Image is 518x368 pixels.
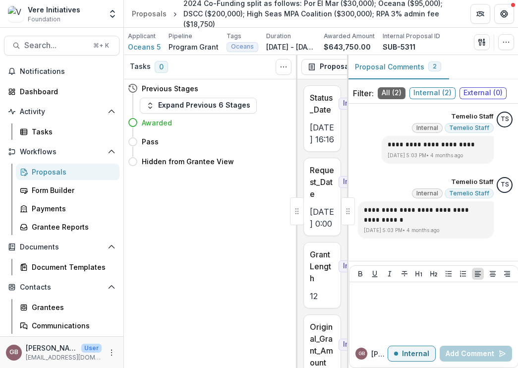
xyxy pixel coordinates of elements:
button: Proposal Comments [347,55,449,79]
h4: Awarded [142,118,172,128]
p: [PERSON_NAME] [371,349,388,359]
span: Oceans [231,43,254,50]
a: Form Builder [16,182,119,198]
button: Italicize [384,268,396,280]
span: Temelio Staff [449,190,489,197]
p: User [81,344,102,353]
p: Tags [227,32,241,41]
a: Oceans 5 [128,42,161,52]
button: Open Workflows [4,144,119,160]
span: Workflows [20,148,104,156]
p: [DATE] 16:16 [310,122,335,145]
div: Grantee Reports [32,222,112,232]
a: Payments [16,200,119,217]
button: Notifications [4,63,119,79]
button: Expand Previous 6 Stages [140,98,257,114]
div: Payments [32,203,112,214]
span: Contacts [20,283,104,292]
p: $643,750.00 [324,42,371,52]
p: Internal Proposal ID [383,32,440,41]
button: Ordered List [457,268,469,280]
span: 0 [155,61,168,73]
span: Internal [416,190,438,197]
button: Bullet List [443,268,455,280]
div: Form Builder [32,185,112,195]
span: Search... [24,41,87,50]
p: [EMAIL_ADDRESS][DOMAIN_NAME] [26,353,102,362]
div: Grace Brown [358,351,365,356]
span: 2 [433,63,437,70]
p: [PERSON_NAME] [26,343,77,353]
a: Grantee Reports [16,219,119,235]
p: SUB-5311 [383,42,415,52]
a: Dashboard [4,83,119,100]
div: Proposals [132,8,167,19]
p: Temelio Staff [451,177,494,187]
button: Toggle View Cancelled Tasks [276,59,291,75]
span: Activity [20,108,104,116]
p: Grant Length [310,248,335,284]
button: Align Center [487,268,499,280]
span: All ( 2 ) [378,87,405,99]
div: Dashboard [20,86,112,97]
button: Align Left [472,268,484,280]
button: Open Documents [4,239,119,255]
a: Communications [16,317,119,334]
p: Applicant [128,32,156,41]
a: Tasks [16,123,119,140]
h3: Tasks [130,62,151,71]
button: Add Comment [440,346,512,362]
button: Proposal [301,59,369,75]
span: Internal [339,339,374,351]
span: Documents [20,243,104,251]
button: Search... [4,36,119,56]
button: Underline [369,268,381,280]
h4: Pass [142,136,159,147]
a: Proposals [16,164,119,180]
span: Internal [339,98,374,110]
button: Open Contacts [4,279,119,295]
div: Communications [32,320,112,331]
button: Heading 1 [413,268,425,280]
p: Request_Date [310,164,335,200]
p: Duration [266,32,291,41]
span: Foundation [28,15,60,24]
p: Program Grant [169,42,219,52]
a: Document Templates [16,259,119,275]
button: Align Right [501,268,513,280]
span: External ( 0 ) [460,87,507,99]
div: Tasks [32,126,112,137]
span: Internal [416,124,438,131]
div: Grantees [32,302,112,312]
button: Partners [470,4,490,24]
h4: Hidden from Grantee View [142,156,234,167]
div: Vere Initiatives [28,4,80,15]
div: Proposals [32,167,112,177]
button: Open entity switcher [106,4,119,24]
span: Notifications [20,67,115,76]
a: Proposals [128,6,171,21]
span: Temelio Staff [449,124,489,131]
p: [DATE] 0:00 [310,206,335,230]
div: ⌘ + K [91,40,111,51]
div: Document Templates [32,262,112,272]
a: Grantees [16,299,119,315]
button: Heading 2 [428,268,440,280]
button: Get Help [494,4,514,24]
button: Bold [354,268,366,280]
span: Internal ( 2 ) [409,87,456,99]
p: Status_Date [310,92,335,116]
div: Grace Brown [9,349,18,356]
button: Internal [388,346,436,362]
button: More [106,347,117,359]
p: Temelio Staff [451,112,494,122]
div: Temelio Staff [501,116,509,123]
p: [DATE] - [DATE] [266,42,316,52]
div: Temelio Staff [501,182,509,188]
p: Filter: [353,87,374,99]
p: Internal [402,350,429,358]
button: Strike [399,268,410,280]
p: [DATE] 5:03 PM • 4 months ago [388,152,488,159]
p: [DATE] 5:03 PM • 4 months ago [364,227,488,234]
